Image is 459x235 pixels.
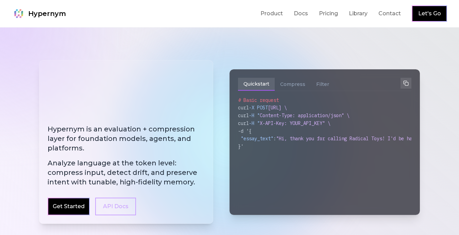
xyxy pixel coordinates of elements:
[268,105,287,111] span: [URL] \
[12,7,26,20] img: Hypernym Logo
[249,105,268,111] span: -X POST
[401,78,411,89] button: Copy to clipboard
[48,158,205,187] span: Analyze language at the token level: compress input, detect drift, and preserve intent with tunab...
[273,135,276,142] span: :
[238,143,243,149] span: }'
[238,120,249,126] span: curl
[349,10,368,18] a: Library
[48,124,205,187] h2: Hypernym is an evaluation + compression layer for foundation models, agents, and platforms.
[238,78,275,91] button: Quickstart
[249,112,260,119] span: -H "
[319,10,338,18] a: Pricing
[260,10,283,18] a: Product
[260,112,350,119] span: Content-Type: application/json" \
[418,10,441,18] a: Let's Go
[241,135,273,142] span: "essay_text"
[260,120,330,126] span: X-API-Key: YOUR_API_KEY" \
[28,9,66,18] span: Hypernym
[249,120,260,126] span: -H "
[378,10,401,18] a: Contact
[238,97,279,103] span: # Basic request
[95,198,136,215] a: API Docs
[238,112,249,119] span: curl
[53,202,85,211] a: Get Started
[238,128,252,134] span: -d '{
[12,7,66,20] a: Hypernym
[275,78,311,91] button: Compress
[294,10,308,18] a: Docs
[311,78,335,91] button: Filter
[238,105,249,111] span: curl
